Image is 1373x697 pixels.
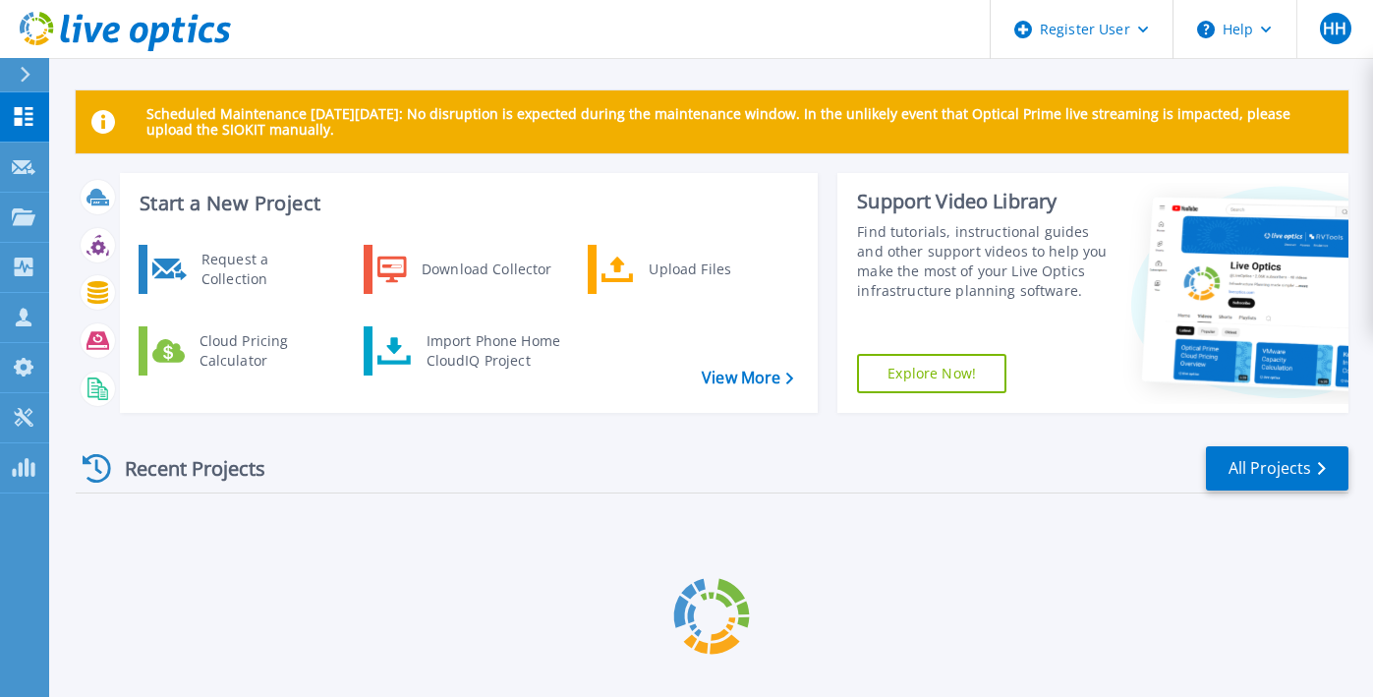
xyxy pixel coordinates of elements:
[588,245,789,294] a: Upload Files
[417,331,570,371] div: Import Phone Home CloudIQ Project
[146,106,1333,138] p: Scheduled Maintenance [DATE][DATE]: No disruption is expected during the maintenance window. In t...
[139,326,340,376] a: Cloud Pricing Calculator
[76,444,292,493] div: Recent Projects
[364,245,565,294] a: Download Collector
[1206,446,1348,491] a: All Projects
[639,250,784,289] div: Upload Files
[857,189,1112,214] div: Support Video Library
[139,245,340,294] a: Request a Collection
[190,331,335,371] div: Cloud Pricing Calculator
[857,222,1112,301] div: Find tutorials, instructional guides and other support videos to help you make the most of your L...
[192,250,335,289] div: Request a Collection
[140,193,792,214] h3: Start a New Project
[412,250,560,289] div: Download Collector
[702,369,793,387] a: View More
[1323,21,1346,36] span: HH
[857,354,1006,393] a: Explore Now!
